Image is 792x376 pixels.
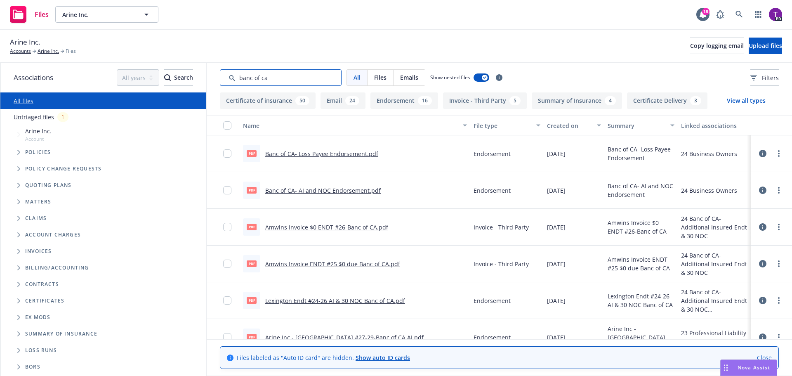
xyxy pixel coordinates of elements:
[750,6,766,23] a: Switch app
[223,296,231,305] input: Toggle Row Selected
[474,333,511,342] span: Endorsement
[749,38,782,54] button: Upload files
[25,265,89,270] span: Billing/Accounting
[220,69,342,86] input: Search by keyword...
[547,149,566,158] span: [DATE]
[731,6,747,23] a: Search
[25,298,64,303] span: Certificates
[774,296,784,305] a: more
[769,8,782,21] img: photo
[25,127,52,135] span: Arine Inc.
[762,73,779,82] span: Filters
[265,260,400,268] a: Amwins Invoice ENDT #25 $0 due Banc of CA.pdf
[443,92,527,109] button: Invoice - Third Party
[25,348,57,353] span: Loss Runs
[547,121,592,130] div: Created on
[57,112,68,122] div: 1
[240,116,470,135] button: Name
[265,187,381,194] a: Banc of CA- AI and NOC Endorsement.pdf
[265,333,424,341] a: Arine Inc - [GEOGRAPHIC_DATA] #27-29-Banc of CA AI.pdf
[400,73,418,82] span: Emails
[25,216,47,221] span: Claims
[223,223,231,231] input: Toggle Row Selected
[374,73,387,82] span: Files
[721,360,731,376] div: Drag to move
[702,8,709,15] div: 19
[243,121,458,130] div: Name
[14,72,53,83] span: Associations
[354,73,361,82] span: All
[25,183,72,188] span: Quoting plans
[690,42,744,50] span: Copy logging email
[474,121,531,130] div: File type
[604,116,677,135] button: Summary
[247,224,257,230] span: pdf
[265,150,378,158] a: Banc of CA- Loss Payee Endorsement.pdf
[237,353,410,362] span: Files labeled as "Auto ID card" are hidden.
[247,334,257,340] span: pdf
[35,11,49,18] span: Files
[223,121,231,130] input: Select all
[608,292,674,309] span: Lexington Endt #24-26 AI & 30 NOC Banc of CA
[418,96,432,105] div: 16
[749,42,782,50] span: Upload files
[547,296,566,305] span: [DATE]
[247,150,257,156] span: pdf
[509,96,521,105] div: 5
[690,38,744,54] button: Copy logging email
[25,150,51,155] span: Policies
[25,232,81,237] span: Account charges
[608,218,674,236] span: Amwins Invoice $0 ENDT #26-Banc of CA
[750,73,779,82] span: Filters
[164,70,193,85] div: Search
[757,353,772,362] a: Close
[681,121,747,130] div: Linked associations
[681,149,737,158] div: 24 Business Owners
[265,297,405,305] a: Lexington Endt #24-26 AI & 30 NOC Banc of CA.pdf
[608,182,674,199] span: Banc of CA- AI and NOC Endorsement
[712,6,728,23] a: Report a Bug
[547,223,566,232] span: [DATE]
[25,249,52,254] span: Invoices
[547,333,566,342] span: [DATE]
[774,332,784,342] a: more
[25,135,52,142] span: Account
[321,92,365,109] button: Email
[774,222,784,232] a: more
[474,223,529,232] span: Invoice - Third Party
[608,145,674,162] span: Banc of CA- Loss Payee Endorsement
[220,92,316,109] button: Certificate of insurance
[627,92,707,109] button: Certificate Delivery
[681,186,737,195] div: 24 Business Owners
[0,260,206,375] div: Folder Tree Example
[470,116,543,135] button: File type
[223,333,231,341] input: Toggle Row Selected
[738,364,770,371] span: Nova Assist
[608,255,674,272] span: Amwins Invoice ENDT #25 $0 due Banc of CA
[164,74,171,81] svg: Search
[774,259,784,269] a: more
[547,260,566,268] span: [DATE]
[720,359,777,376] button: Nova Assist
[25,364,40,369] span: BORs
[0,125,206,260] div: Tree Example
[14,113,54,121] a: Untriaged files
[605,96,616,105] div: 4
[62,10,134,19] span: Arine Inc.
[544,116,605,135] button: Created on
[10,47,31,55] a: Accounts
[532,92,622,109] button: Summary of Insurance
[10,37,40,47] span: Arine Inc.
[678,116,751,135] button: Linked associations
[7,3,52,26] a: Files
[474,296,511,305] span: Endorsement
[66,47,76,55] span: Files
[474,186,511,195] span: Endorsement
[25,282,59,287] span: Contracts
[774,185,784,195] a: more
[223,260,231,268] input: Toggle Row Selected
[356,354,410,362] a: Show auto ID cards
[247,187,257,193] span: pdf
[474,149,511,158] span: Endorsement
[345,96,359,105] div: 24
